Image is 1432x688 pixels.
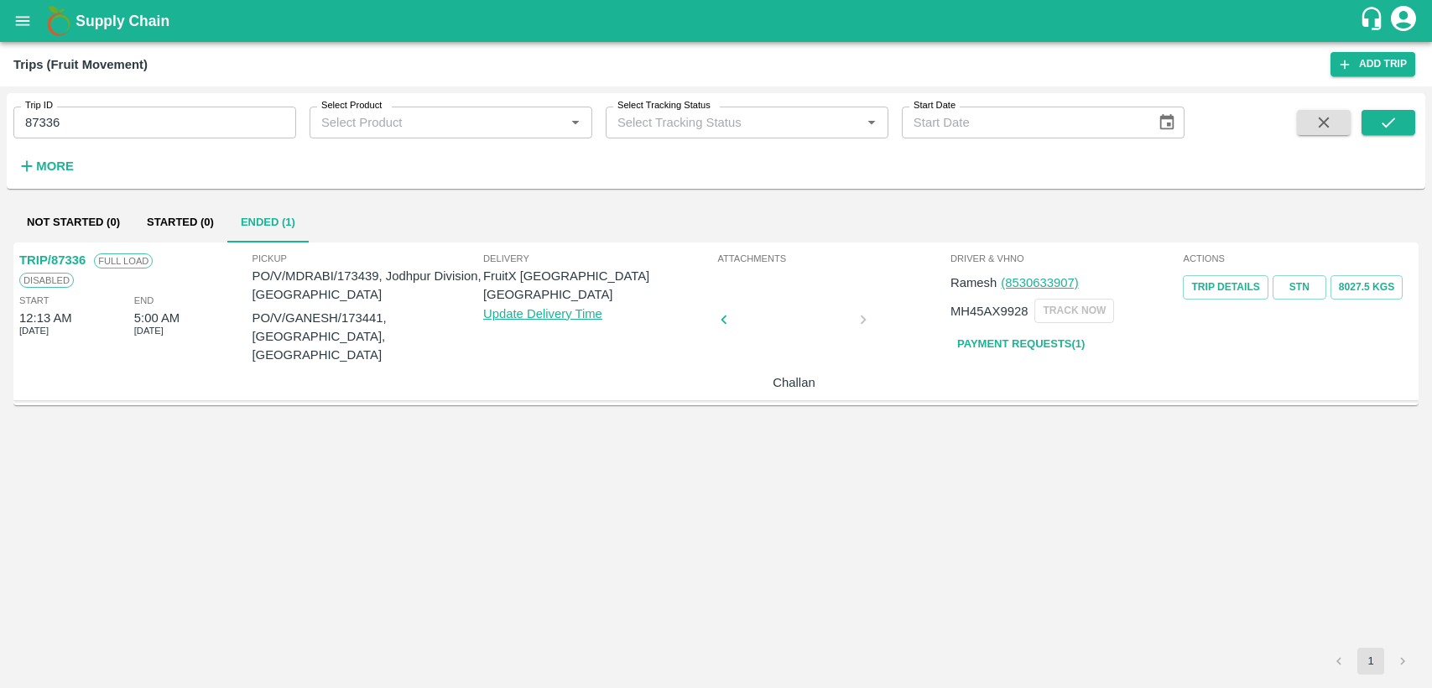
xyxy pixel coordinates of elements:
button: Open [565,112,586,133]
p: PO/V/GANESH/173441, [GEOGRAPHIC_DATA], [GEOGRAPHIC_DATA] [253,309,483,365]
a: Trip Details [1183,275,1268,300]
div: customer-support [1359,6,1388,36]
nav: pagination navigation [1323,648,1419,675]
span: [DATE] [19,323,49,338]
strong: More [36,159,74,173]
div: Trips (Fruit Movement) [13,54,148,76]
button: Started (0) [133,202,227,242]
span: Ramesh [950,276,997,289]
p: TRIP/87336 [19,251,86,269]
span: Attachments [717,251,947,266]
a: Add Trip [1330,52,1415,76]
span: Start [19,293,49,308]
p: MH45AX9928 [950,302,1028,321]
button: Open [861,112,883,133]
input: Enter Trip ID [13,107,296,138]
span: Driver & VHNo [950,251,1180,266]
p: FruitX [GEOGRAPHIC_DATA] [GEOGRAPHIC_DATA] [483,267,714,305]
a: (8530633907) [1001,276,1078,289]
label: Trip ID [25,99,53,112]
a: STN [1273,275,1326,300]
img: logo [42,4,76,38]
b: Supply Chain [76,13,169,29]
div: account of current user [1388,3,1419,39]
label: Select Tracking Status [617,99,711,112]
button: Ended (1) [227,202,309,242]
span: Full Load [94,253,153,268]
button: 8027.5 Kgs [1330,275,1403,300]
p: Challan [731,373,857,392]
span: Actions [1183,251,1413,266]
button: Choose date [1151,107,1183,138]
span: Pickup [253,251,483,266]
a: Update Delivery Time [483,307,602,321]
input: Select Product [315,112,560,133]
span: [DATE] [134,323,164,338]
input: Start Date [902,107,1144,138]
label: Start Date [914,99,956,112]
button: Not Started (0) [13,202,133,242]
div: 12:13 AM [19,309,72,327]
p: PO/V/MDRABI/173439, Jodhpur Division, [GEOGRAPHIC_DATA] [253,267,483,305]
button: More [13,152,78,180]
span: Disabled [19,273,74,288]
input: Select Tracking Status [611,112,834,133]
label: Select Product [321,99,382,112]
a: Payment Requests(1) [950,330,1091,359]
span: Delivery [483,251,714,266]
div: 5:00 AM [134,309,180,327]
button: page 1 [1357,648,1384,675]
span: End [134,293,154,308]
a: Supply Chain [76,9,1359,33]
button: open drawer [3,2,42,40]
